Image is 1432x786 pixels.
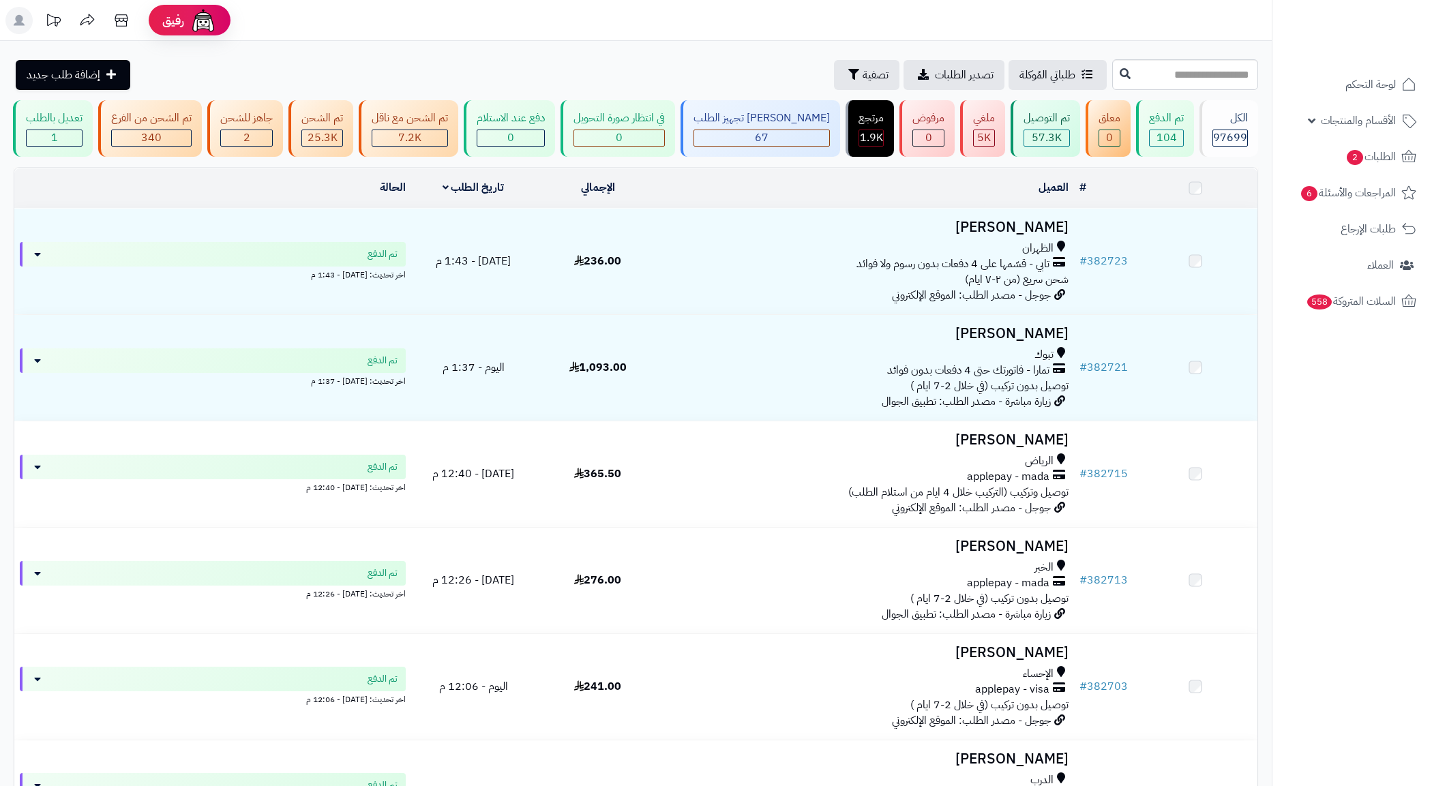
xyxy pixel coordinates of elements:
div: تم الشحن من الفرع [111,110,192,126]
span: 0 [507,130,514,146]
div: تعديل بالطلب [26,110,83,126]
span: المراجعات والأسئلة [1300,183,1396,202]
span: تم الدفع [368,354,398,367]
div: ملغي [973,110,995,126]
div: 0 [1099,130,1120,146]
span: 241.00 [574,678,621,695]
a: في انتظار صورة التحويل 0 [558,100,678,157]
a: العملاء [1281,249,1424,282]
a: الإجمالي [581,179,615,196]
a: طلباتي المُوكلة [1009,60,1107,90]
h3: [PERSON_NAME] [666,220,1069,235]
div: تم الدفع [1149,110,1184,126]
div: اخر تحديث: [DATE] - 1:43 م [20,267,406,281]
a: [PERSON_NAME] تجهيز الطلب 67 [678,100,843,157]
span: 236.00 [574,253,621,269]
a: إضافة طلب جديد [16,60,130,90]
span: جوجل - مصدر الطلب: الموقع الإلكتروني [892,500,1051,516]
a: العميل [1039,179,1069,196]
a: #382713 [1079,572,1128,588]
a: ملغي 5K [957,100,1008,157]
span: تصدير الطلبات [935,67,994,83]
div: في انتظار صورة التحويل [573,110,665,126]
span: 558 [1307,294,1332,309]
span: [DATE] - 12:40 م [432,466,514,482]
a: مرفوض 0 [897,100,957,157]
div: مرفوض [912,110,944,126]
span: تمارا - فاتورتك حتى 4 دفعات بدون فوائد [887,363,1049,378]
span: # [1079,572,1087,588]
div: 67 [694,130,829,146]
span: إضافة طلب جديد [27,67,100,83]
span: تم الدفع [368,672,398,686]
span: شحن سريع (من ٢-٧ ايام) [965,271,1069,288]
div: اخر تحديث: [DATE] - 12:06 م [20,691,406,706]
a: تم الشحن 25.3K [286,100,356,157]
a: دفع عند الاستلام 0 [461,100,558,157]
span: تم الدفع [368,247,398,261]
span: زيارة مباشرة - مصدر الطلب: تطبيق الجوال [882,606,1051,622]
span: 340 [141,130,162,146]
div: 104 [1150,130,1183,146]
a: تم الشحن مع ناقل 7.2K [356,100,461,157]
span: 1.9K [860,130,883,146]
a: المراجعات والأسئلة6 [1281,177,1424,209]
span: تابي - قسّمها على 4 دفعات بدون رسوم ولا فوائد [856,256,1049,272]
a: تحديثات المنصة [36,7,70,37]
span: جوجل - مصدر الطلب: الموقع الإلكتروني [892,287,1051,303]
span: اليوم - 12:06 م [439,678,508,695]
span: الظهران [1022,241,1054,256]
span: الخبر [1034,560,1054,575]
span: 25.3K [308,130,338,146]
a: طلبات الإرجاع [1281,213,1424,245]
span: # [1079,253,1087,269]
span: اليوم - 1:37 م [443,359,505,376]
div: 7222 [372,130,447,146]
span: العملاء [1367,256,1394,275]
span: طلباتي المُوكلة [1019,67,1075,83]
span: توصيل بدون تركيب (في خلال 2-7 ايام ) [910,697,1069,713]
div: 0 [574,130,664,146]
div: مرتجع [859,110,884,126]
span: تصفية [863,67,889,83]
span: applepay - mada [967,575,1049,591]
a: تم الشحن من الفرع 340 [95,100,205,157]
span: لوحة التحكم [1345,75,1396,94]
h3: [PERSON_NAME] [666,751,1069,767]
span: الإحساء [1023,666,1054,682]
span: الرياض [1025,453,1054,469]
span: الأقسام والمنتجات [1321,111,1396,130]
span: 67 [755,130,769,146]
a: تعديل بالطلب 1 [10,100,95,157]
span: تم الدفع [368,566,398,580]
div: معلق [1099,110,1120,126]
a: الكل97699 [1197,100,1261,157]
img: logo-2.png [1339,36,1419,65]
span: 0 [616,130,623,146]
a: #382721 [1079,359,1128,376]
button: تصفية [834,60,899,90]
a: #382703 [1079,678,1128,695]
div: 1856 [859,130,883,146]
a: الطلبات2 [1281,140,1424,173]
a: # [1079,179,1086,196]
h3: [PERSON_NAME] [666,432,1069,448]
div: اخر تحديث: [DATE] - 12:40 م [20,479,406,494]
div: 5016 [974,130,994,146]
span: applepay - mada [967,469,1049,485]
span: 6 [1301,186,1317,201]
span: 104 [1157,130,1177,146]
div: 2 [221,130,272,146]
span: توصيل بدون تركيب (في خلال 2-7 ايام ) [910,590,1069,607]
a: تم الدفع 104 [1133,100,1197,157]
span: الطلبات [1345,147,1396,166]
span: applepay - visa [975,682,1049,697]
span: 276.00 [574,572,621,588]
span: [DATE] - 12:26 م [432,572,514,588]
span: 57.3K [1032,130,1062,146]
div: 57256 [1024,130,1069,146]
h3: [PERSON_NAME] [666,645,1069,661]
span: تم الدفع [368,460,398,474]
a: مرتجع 1.9K [843,100,897,157]
div: 0 [477,130,544,146]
